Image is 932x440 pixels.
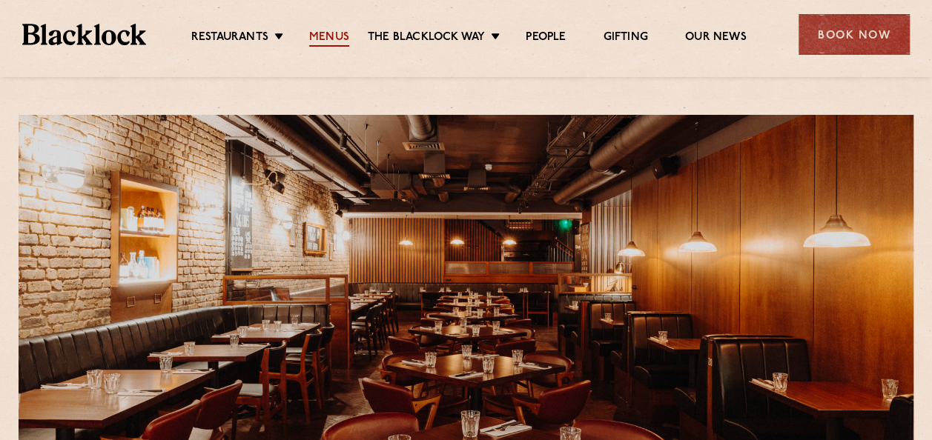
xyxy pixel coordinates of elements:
a: People [526,30,566,47]
a: Gifting [603,30,647,47]
a: The Blacklock Way [368,30,485,47]
a: Restaurants [191,30,268,47]
img: BL_Textured_Logo-footer-cropped.svg [22,24,146,44]
div: Book Now [799,14,910,55]
a: Our News [685,30,747,47]
a: Menus [309,30,349,47]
